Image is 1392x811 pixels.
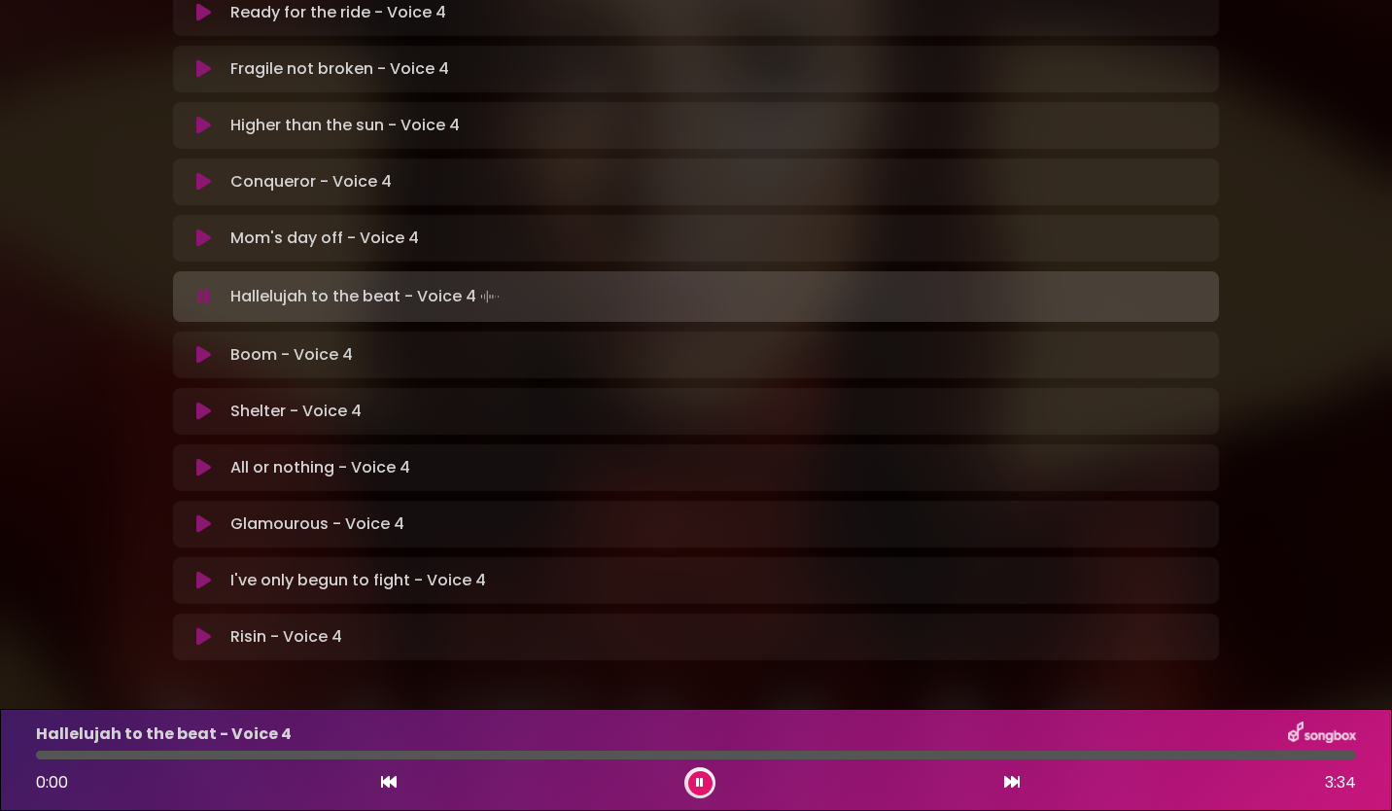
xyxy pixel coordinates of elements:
p: Boom - Voice 4 [230,343,353,367]
img: songbox-logo-white.png [1288,722,1356,747]
p: Ready for the ride - Voice 4 [230,1,446,24]
p: Shelter - Voice 4 [230,400,362,423]
p: Mom's day off - Voice 4 [230,227,419,250]
p: I've only begun to fight - Voice 4 [230,569,486,592]
p: All or nothing - Voice 4 [230,456,410,479]
p: Risin - Voice 4 [230,625,342,649]
p: Hallelujah to the beat - Voice 4 [36,723,292,746]
p: Glamourous - Voice 4 [230,512,404,536]
p: Higher than the sun - Voice 4 [230,114,460,137]
img: waveform4.gif [476,283,504,310]
p: Hallelujah to the beat - Voice 4 [230,283,504,310]
p: Conqueror - Voice 4 [230,170,392,194]
p: Fragile not broken - Voice 4 [230,57,449,81]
